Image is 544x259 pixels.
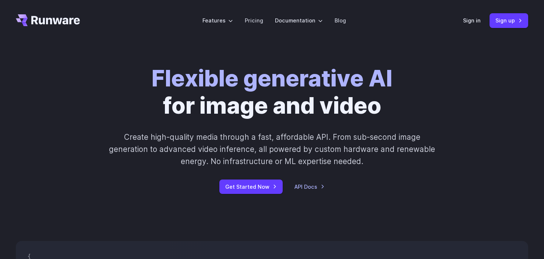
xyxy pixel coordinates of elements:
h1: for image and video [152,65,392,119]
a: API Docs [294,182,325,191]
a: Go to / [16,14,80,26]
a: Pricing [245,16,263,25]
strong: Flexible generative AI [152,64,392,92]
a: Blog [335,16,346,25]
label: Features [202,16,233,25]
p: Create high-quality media through a fast, affordable API. From sub-second image generation to adv... [108,131,436,168]
a: Get Started Now [219,180,283,194]
a: Sign in [463,16,481,25]
a: Sign up [490,13,528,28]
label: Documentation [275,16,323,25]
